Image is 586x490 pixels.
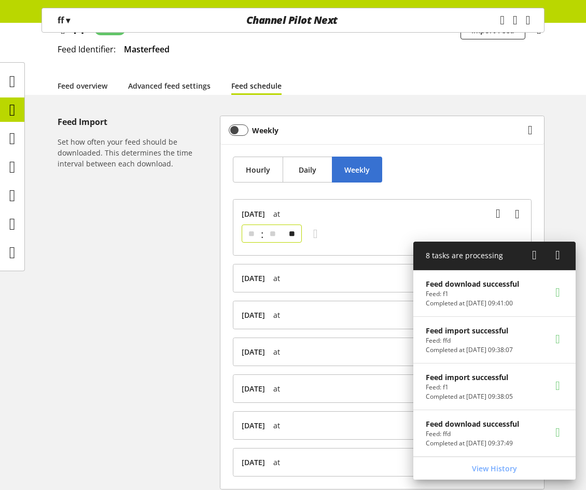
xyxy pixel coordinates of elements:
[413,270,576,316] a: Feed download successfulFeed: f1Completed at [DATE] 09:41:00
[273,457,280,468] span: at
[415,459,574,478] a: View History
[283,157,333,183] button: Daily
[426,336,513,345] p: Feed: ffd
[413,410,576,456] a: Feed download successfulFeed: ffdCompleted at [DATE] 09:37:49
[426,289,519,299] p: Feed: f1
[426,392,513,401] p: Completed at Oct 13, 2025, 09:38:05
[252,125,278,136] b: Weekly
[426,299,519,308] p: Completed at Oct 13, 2025, 09:41:00
[426,372,513,383] p: Feed import successful
[273,346,280,357] span: at
[413,317,576,363] a: Feed import successfulFeed: ffdCompleted at [DATE] 09:38:07
[58,80,107,91] a: Feed overview
[426,250,503,260] span: 8 tasks are processing
[273,208,280,219] span: at
[58,14,70,26] p: ff
[242,383,265,394] span: [DATE]
[242,310,265,320] span: [DATE]
[344,164,370,175] span: Weekly
[233,157,283,183] button: Hourly
[124,44,170,55] span: Masterfeed
[231,80,282,91] a: Feed schedule
[66,15,70,26] span: ▾
[273,420,280,431] span: at
[426,439,519,448] p: Completed at Oct 13, 2025, 09:37:49
[242,208,265,219] span: [DATE]
[58,116,216,128] h5: Feed Import
[426,325,513,336] p: Feed import successful
[261,225,263,243] span: :
[242,457,265,468] span: [DATE]
[426,418,519,429] p: Feed download successful
[273,383,280,394] span: at
[41,8,545,33] nav: main navigation
[426,383,513,392] p: Feed: f1
[242,273,265,284] span: [DATE]
[426,278,519,289] p: Feed download successful
[242,346,265,357] span: [DATE]
[299,164,316,175] span: Daily
[332,157,382,183] button: Weekly
[273,273,280,284] span: at
[426,345,513,355] p: Completed at Oct 13, 2025, 09:38:07
[58,44,116,55] span: Feed Identifier:
[242,420,265,431] span: [DATE]
[413,363,576,410] a: Feed import successfulFeed: f1Completed at [DATE] 09:38:05
[273,310,280,320] span: at
[58,136,216,169] h6: Set how often your feed should be downloaded. This determines the time interval between each down...
[128,80,211,91] a: Advanced feed settings
[426,429,519,439] p: Feed: ffd
[246,164,270,175] span: Hourly
[472,463,517,474] span: View History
